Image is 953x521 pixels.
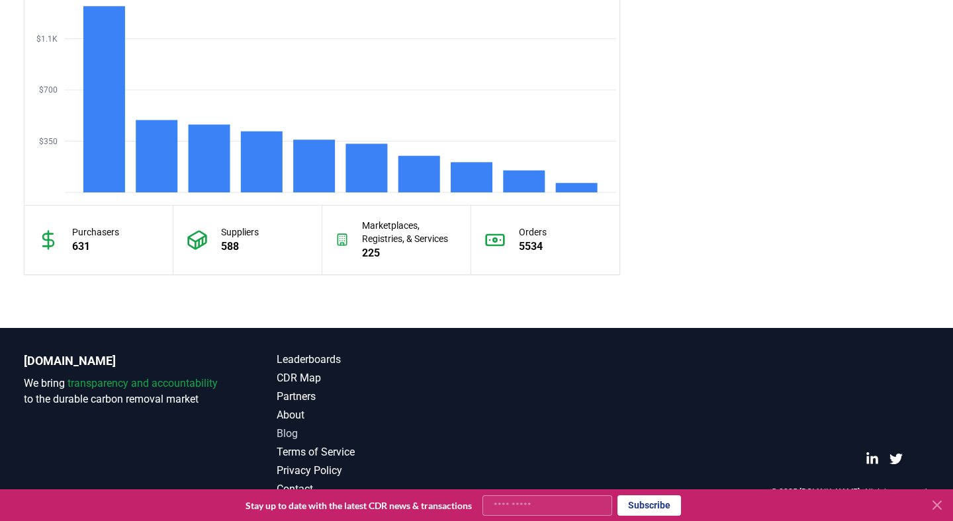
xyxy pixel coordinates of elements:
[771,487,929,497] p: © 2025 [DOMAIN_NAME]. All rights reserved.
[277,389,476,405] a: Partners
[277,444,476,460] a: Terms of Service
[519,225,547,239] p: Orders
[68,377,218,389] span: transparency and accountability
[72,225,119,239] p: Purchasers
[277,481,476,497] a: Contact
[362,219,457,245] p: Marketplaces, Registries, & Services
[221,239,259,255] p: 588
[24,376,224,407] p: We bring to the durable carbon removal market
[72,239,119,255] p: 631
[39,137,58,146] tspan: $350
[519,239,547,255] p: 5534
[39,85,58,95] tspan: $700
[36,34,58,44] tspan: $1.1K
[277,407,476,423] a: About
[362,245,457,261] p: 225
[277,370,476,386] a: CDR Map
[889,452,903,465] a: Twitter
[24,352,224,370] p: [DOMAIN_NAME]
[277,463,476,479] a: Privacy Policy
[277,352,476,368] a: Leaderboards
[221,225,259,239] p: Suppliers
[866,452,879,465] a: LinkedIn
[277,426,476,442] a: Blog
